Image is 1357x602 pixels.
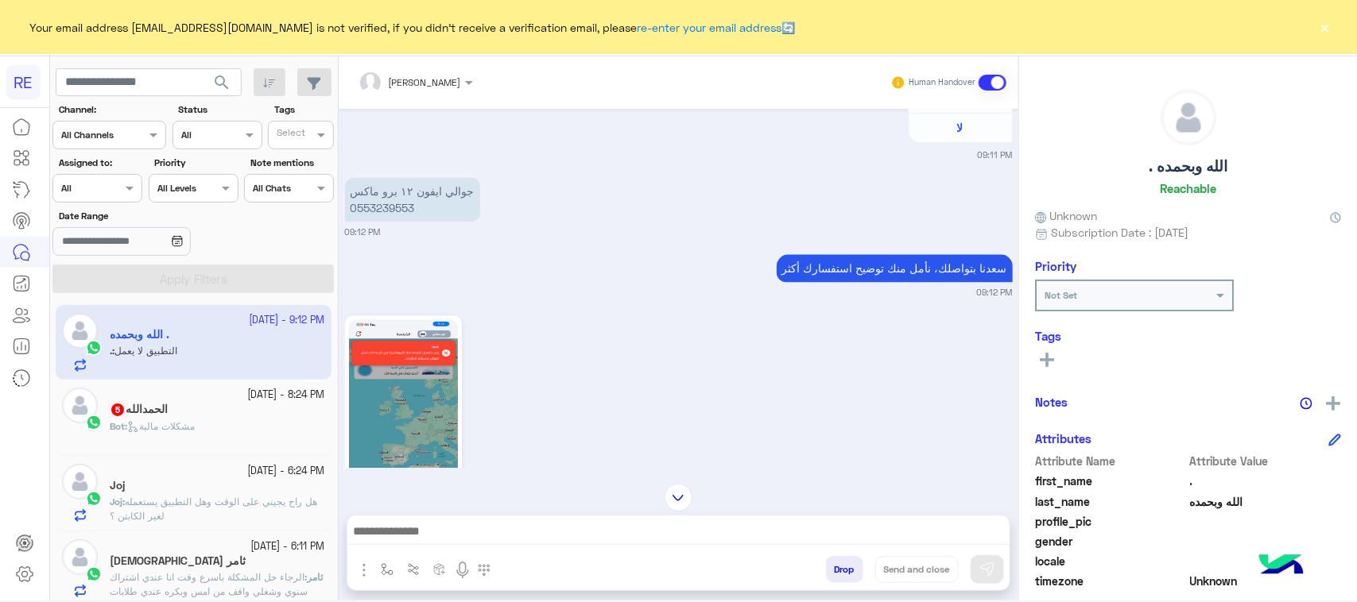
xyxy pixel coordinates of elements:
[251,539,325,554] small: [DATE] - 6:11 PM
[1161,91,1215,145] img: defaultAdmin.png
[110,554,246,568] h5: ثامر الله
[62,464,98,500] img: defaultAdmin.png
[274,125,305,144] div: Select
[345,177,480,222] p: 11/10/2025, 9:12 PM
[355,561,374,580] img: send attachment
[1326,396,1340,411] img: add
[826,556,863,583] button: Drop
[433,563,446,576] img: create order
[1317,19,1333,35] button: ×
[1035,431,1091,446] h6: Attributes
[1149,157,1227,176] h5: . الله وبحمده
[307,571,323,583] span: ثامر
[1035,329,1341,343] h6: Tags
[407,563,420,576] img: Trigger scenario
[1035,453,1187,469] span: Attribute Name
[389,76,461,88] span: [PERSON_NAME]
[110,571,308,597] span: الرجاء حل المشكلة باسرع وقت انا عندي اشتراك سنوي وشغلي واقف من امس وبكره عندي طلابات
[248,388,325,403] small: [DATE] - 8:24 PM
[59,209,237,223] label: Date Range
[1190,473,1342,489] span: .
[59,102,165,117] label: Channel:
[111,403,124,416] span: 5
[274,102,332,117] label: Tags
[345,226,381,238] small: 09:12 PM
[1035,533,1187,550] span: gender
[478,564,490,577] img: make a call
[638,21,782,34] a: re-enter your email address
[1035,207,1097,224] span: Unknown
[427,556,453,582] button: create order
[203,68,242,102] button: search
[304,571,323,583] b: :
[957,121,963,134] span: لا
[381,563,394,576] img: select flow
[178,102,260,117] label: Status
[110,496,122,507] span: Joj
[978,149,1013,161] small: 09:11 PM
[1035,553,1187,569] span: locale
[1035,473,1187,489] span: first_name
[1045,289,1077,301] b: Not Set
[212,73,231,92] span: search
[110,403,168,416] h5: الحمدالله
[62,388,98,423] img: defaultAdmin.png
[875,556,959,583] button: Send and close
[977,286,1013,299] small: 09:12 PM
[1160,181,1216,195] h6: Reachable
[62,539,98,575] img: defaultAdmin.png
[1051,224,1188,241] span: Subscription Date : [DATE]
[1190,553,1342,569] span: null
[777,254,1013,282] p: 11/10/2025, 9:12 PM
[1300,397,1312,410] img: notes
[1254,538,1309,594] img: hulul-logo.png
[979,561,995,577] img: send message
[1035,573,1187,589] span: timezone
[1035,513,1187,530] span: profile_pic
[1190,453,1342,469] span: Attribute Value
[1035,259,1076,273] h6: Priority
[1035,493,1187,510] span: last_name
[110,496,125,507] b: :
[154,156,236,170] label: Priority
[1190,573,1342,589] span: Unknown
[349,319,458,512] img: 1509073203850925.jpg
[1190,533,1342,550] span: null
[909,76,975,89] small: Human Handover
[86,491,102,507] img: WhatsApp
[110,496,317,522] span: هل راح يجيني على الوقت وهل التطبيق يستعمله لغير الكابتن ؟
[453,561,472,580] img: send voice note
[110,479,125,492] h5: Joj
[59,156,141,170] label: Assigned to:
[665,484,692,511] img: scroll
[110,420,127,432] b: :
[248,464,325,479] small: [DATE] - 6:24 PM
[374,556,401,582] button: select flow
[127,420,195,432] span: مشكلات مالية
[250,156,332,170] label: Note mentions
[30,19,796,36] span: Your email address [EMAIL_ADDRESS][DOMAIN_NAME] is not verified, if you didn't receive a verifica...
[1035,395,1068,409] h6: Notes
[110,420,125,432] span: Bot
[6,65,41,99] div: RE
[86,566,102,582] img: WhatsApp
[86,415,102,430] img: WhatsApp
[401,556,427,582] button: Trigger scenario
[52,264,334,293] button: Apply Filters
[1190,493,1342,510] span: الله وبحمده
